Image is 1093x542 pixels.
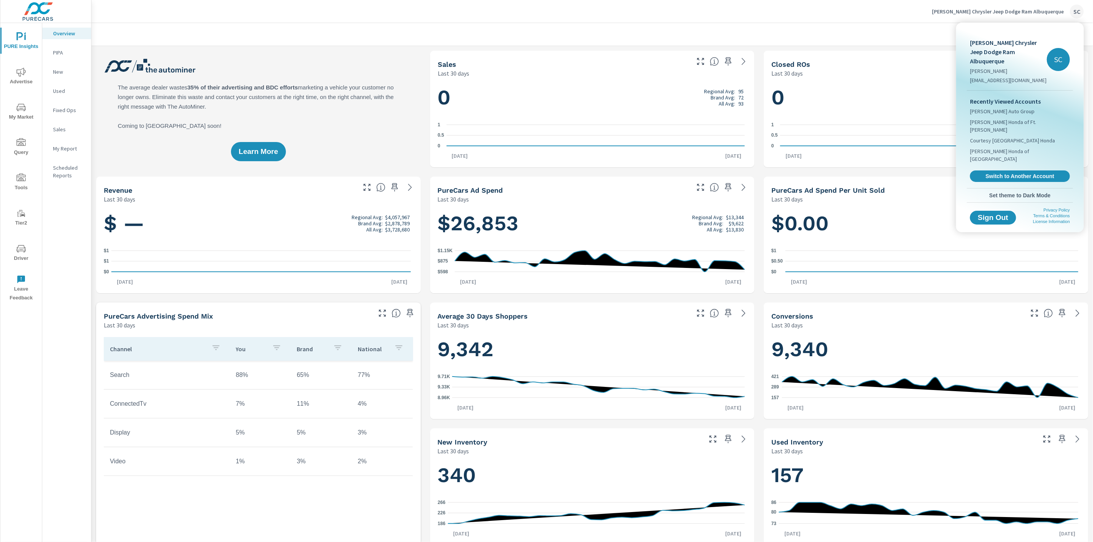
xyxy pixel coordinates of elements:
[1033,219,1070,224] a: License Information
[970,107,1035,115] span: [PERSON_NAME] Auto Group
[967,188,1073,202] button: Set theme to Dark Mode
[970,67,1047,75] p: [PERSON_NAME]
[970,97,1070,106] p: Recently Viewed Accounts
[970,147,1070,163] span: [PERSON_NAME] Honda of [GEOGRAPHIC_DATA]
[1033,213,1070,218] a: Terms & Conditions
[1047,48,1070,71] div: SC
[970,170,1070,182] a: Switch to Another Account
[970,38,1047,66] p: [PERSON_NAME] Chrysler Jeep Dodge Ram Albuquerque
[976,214,1010,221] span: Sign Out
[970,211,1016,225] button: Sign Out
[970,192,1070,199] span: Set theme to Dark Mode
[974,173,1066,180] span: Switch to Another Account
[970,118,1070,134] span: [PERSON_NAME] Honda of Ft. [PERSON_NAME]
[1044,208,1070,212] a: Privacy Policy
[970,76,1047,84] p: [EMAIL_ADDRESS][DOMAIN_NAME]
[970,137,1055,144] span: Courtesy [GEOGRAPHIC_DATA] Honda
